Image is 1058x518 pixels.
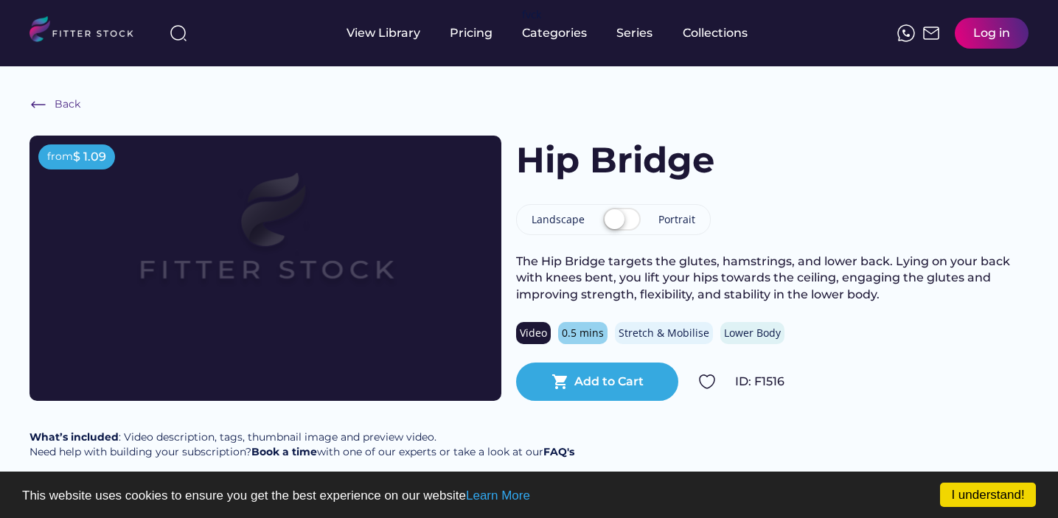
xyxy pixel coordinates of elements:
div: Back [55,97,80,112]
div: $ 1.09 [73,149,106,165]
a: Book a time [251,445,317,458]
button: shopping_cart [551,373,569,391]
div: fvck [522,7,541,22]
div: 0.5 mins [562,326,604,340]
a: FAQ's [543,445,574,458]
a: Learn More [466,489,530,503]
div: Video [520,326,547,340]
div: : Video description, tags, thumbnail image and preview video. Need help with building your subscr... [29,430,574,459]
img: Group%201000002324.svg [698,373,716,391]
strong: What’s included [29,430,119,444]
div: Collections [683,25,748,41]
div: Add to Cart [574,374,644,390]
div: View Library [347,25,420,41]
div: Series [616,25,653,41]
div: from [47,150,73,164]
img: Frame%2079%20%281%29.svg [77,136,454,348]
div: Categories [522,25,587,41]
img: Frame%20%286%29.svg [29,96,47,113]
img: Frame%2051.svg [922,24,940,42]
p: This website uses cookies to ensure you get the best experience on our website [22,489,1036,502]
div: Portrait [658,212,695,227]
div: ID: F1516 [735,374,1029,390]
div: Stretch & Mobilise [619,326,709,340]
div: Pricing [450,25,493,41]
img: search-normal%203.svg [170,24,187,42]
div: Landscape [532,212,585,227]
iframe: chat widget [996,459,1043,503]
div: Log in [973,25,1010,41]
h1: Hip Bridge [516,136,714,185]
a: I understand! [940,483,1036,507]
div: The Hip Bridge targets the glutes, hamstrings, and lower back. Lying on your back with knees bent... [516,253,1029,303]
img: meteor-icons_whatsapp%20%281%29.svg [897,24,915,42]
img: LOGO.svg [29,16,146,46]
div: Lower Body [724,326,781,340]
